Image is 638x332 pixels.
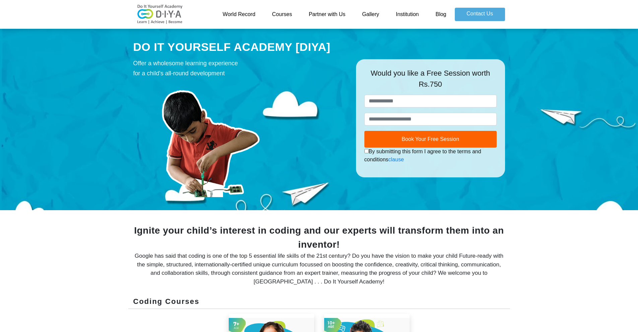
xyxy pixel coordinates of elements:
[387,8,427,21] a: Institution
[300,8,354,21] a: Partner with Us
[133,58,346,78] div: Offer a wholesome learning experience for a child's all-round development
[264,8,300,21] a: Courses
[133,82,287,197] img: course-prod.png
[133,4,187,24] img: logo-v2.png
[214,8,264,21] a: World Record
[364,68,497,95] div: Would you like a Free Session worth Rs.750
[402,136,459,142] span: Book Your Free Session
[133,39,346,55] div: DO IT YOURSELF ACADEMY [DIYA]
[455,8,505,21] a: Contact Us
[388,157,404,162] a: clause
[427,8,454,21] a: Blog
[128,296,510,309] div: Coding Courses
[133,224,505,252] div: Ignite your child’s interest in coding and our experts will transform them into an inventor!
[133,252,505,286] div: Google has said that coding is one of the top 5 essential life skills of the 21st century? Do you...
[364,131,497,148] button: Book Your Free Session
[364,148,497,164] div: By submitting this form I agree to the terms and conditions
[354,8,387,21] a: Gallery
